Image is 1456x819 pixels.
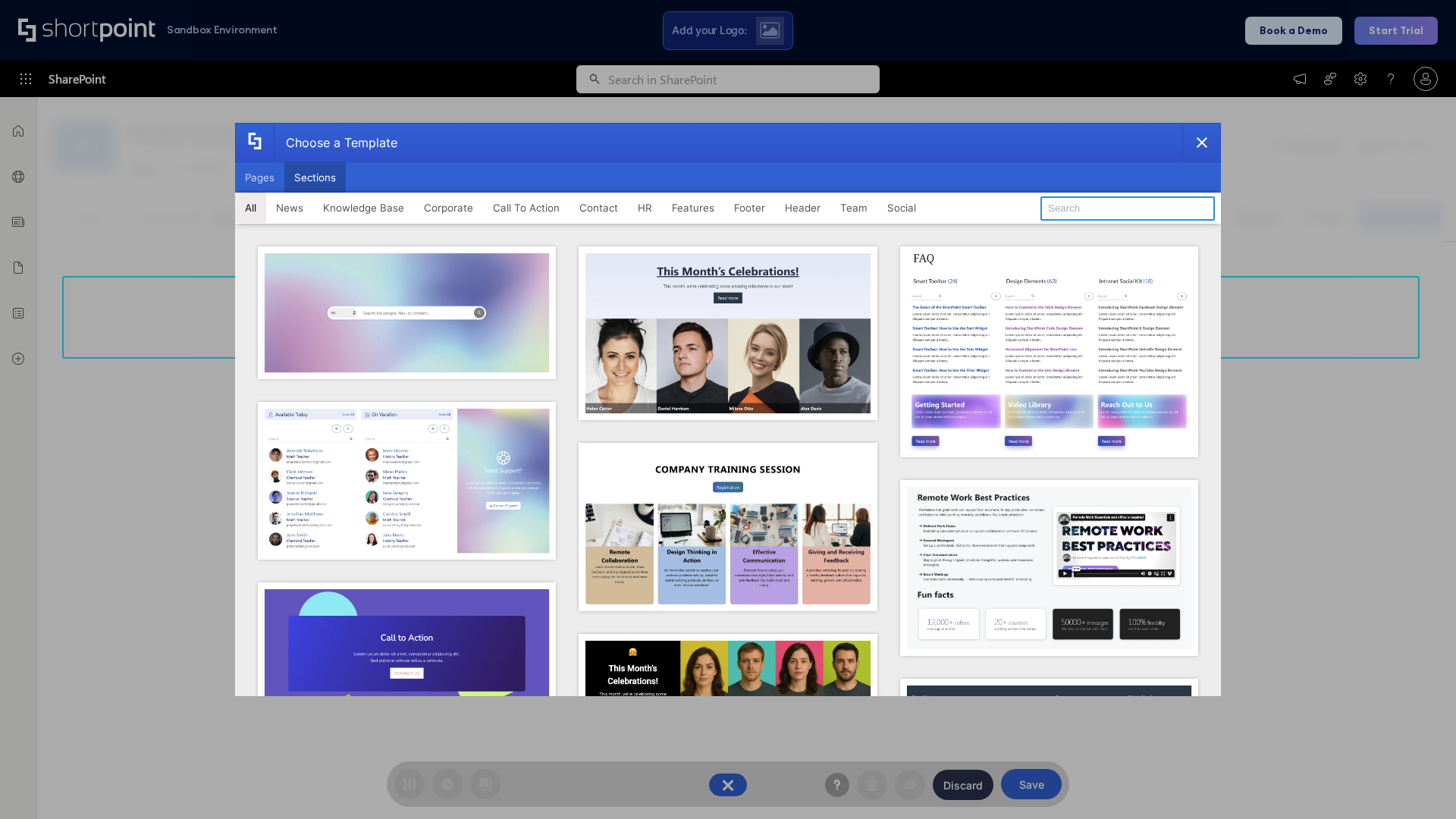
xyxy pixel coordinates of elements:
[570,193,628,223] button: Contact
[274,124,397,162] div: Choose a Template
[284,162,346,193] button: Sections
[483,193,570,223] button: Call To Action
[235,162,284,193] button: Pages
[877,193,926,223] button: Social
[775,193,830,223] button: Header
[662,193,724,223] button: Features
[724,193,775,223] button: Footer
[1183,643,1456,819] iframe: Chat Widget
[414,193,483,223] button: Corporate
[235,123,1221,696] div: template selector
[266,193,313,223] button: News
[830,193,877,223] button: Team
[628,193,662,223] button: HR
[235,193,266,223] button: All
[1040,196,1215,221] input: Search
[313,193,414,223] button: Knowledge Base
